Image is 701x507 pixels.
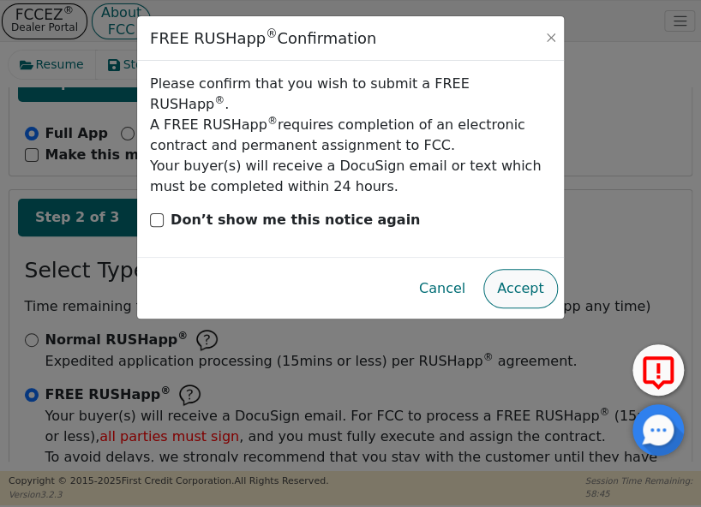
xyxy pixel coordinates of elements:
sup: ® [266,27,277,40]
button: Accept [483,269,558,308]
div: Please confirm that you wish to submit a FREE RUSHapp . A FREE RUSHapp requires completion of an ... [150,74,551,197]
div: FREE RUSHapp Confirmation [150,29,376,47]
button: Cancel [405,269,479,308]
button: Close [542,29,560,46]
p: Don’t show me this notice again [171,210,420,230]
sup: ® [214,94,225,106]
sup: ® [267,115,278,127]
button: Report Error to FCC [632,344,684,396]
